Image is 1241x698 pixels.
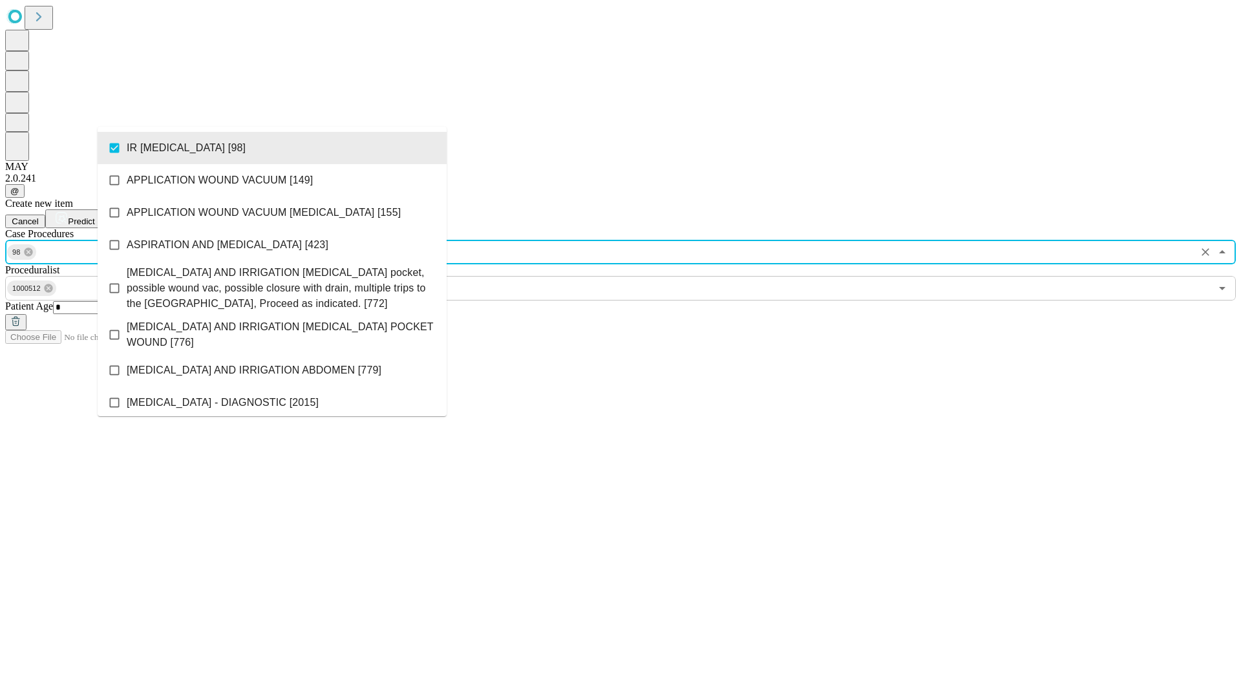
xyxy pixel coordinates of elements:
[5,173,1236,184] div: 2.0.241
[7,245,26,260] span: 98
[127,140,246,156] span: IR [MEDICAL_DATA] [98]
[127,319,436,350] span: [MEDICAL_DATA] AND IRRIGATION [MEDICAL_DATA] POCKET WOUND [776]
[1213,243,1231,261] button: Close
[5,161,1236,173] div: MAY
[127,237,328,253] span: ASPIRATION AND [MEDICAL_DATA] [423]
[5,264,59,275] span: Proceduralist
[127,173,313,188] span: APPLICATION WOUND VACUUM [149]
[7,280,56,296] div: 1000512
[5,228,74,239] span: Scheduled Procedure
[1213,279,1231,297] button: Open
[7,244,36,260] div: 98
[127,205,401,220] span: APPLICATION WOUND VACUUM [MEDICAL_DATA] [155]
[5,184,25,198] button: @
[5,215,45,228] button: Cancel
[5,198,73,209] span: Create new item
[68,217,94,226] span: Predict
[12,217,39,226] span: Cancel
[7,281,46,296] span: 1000512
[127,363,381,378] span: [MEDICAL_DATA] AND IRRIGATION ABDOMEN [779]
[127,395,319,410] span: [MEDICAL_DATA] - DIAGNOSTIC [2015]
[45,209,105,228] button: Predict
[127,265,436,312] span: [MEDICAL_DATA] AND IRRIGATION [MEDICAL_DATA] pocket, possible wound vac, possible closure with dr...
[10,186,19,196] span: @
[1196,243,1214,261] button: Clear
[5,301,53,312] span: Patient Age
